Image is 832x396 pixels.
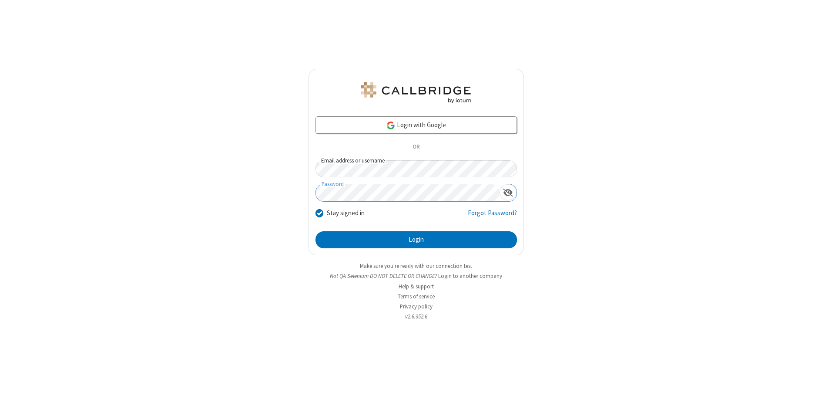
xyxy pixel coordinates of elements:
span: OR [409,141,423,153]
a: Login with Google [315,116,517,134]
li: Not QA Selenium DO NOT DELETE OR CHANGE? [309,272,524,280]
label: Stay signed in [327,208,365,218]
input: Email address or username [315,160,517,177]
a: Make sure you're ready with our connection test [360,262,472,270]
input: Password [316,184,500,201]
a: Privacy policy [400,303,433,310]
a: Terms of service [398,293,435,300]
li: v2.6.352.6 [309,312,524,321]
a: Forgot Password? [468,208,517,225]
img: google-icon.png [386,121,396,130]
div: Show password [500,184,517,200]
button: Login to another company [438,272,502,280]
button: Login [315,231,517,249]
img: QA Selenium DO NOT DELETE OR CHANGE [359,82,473,103]
a: Help & support [399,283,434,290]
